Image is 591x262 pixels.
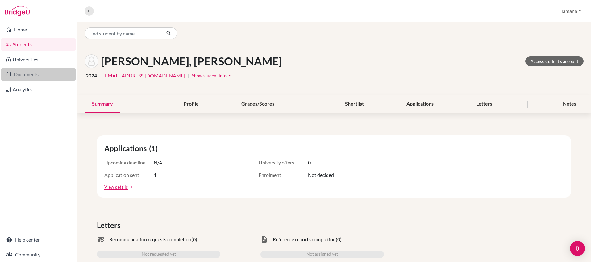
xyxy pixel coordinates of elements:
[192,73,227,78] span: Show student info
[1,53,76,66] a: Universities
[399,95,441,113] div: Applications
[260,236,268,243] span: task
[338,95,371,113] div: Shortlist
[103,72,185,79] a: [EMAIL_ADDRESS][DOMAIN_NAME]
[556,95,584,113] div: Notes
[101,55,282,68] h1: [PERSON_NAME], [PERSON_NAME]
[5,6,30,16] img: Bridge-U
[525,56,584,66] a: Access student's account
[176,95,206,113] div: Profile
[1,23,76,36] a: Home
[273,236,336,243] span: Reference reports completion
[104,159,154,166] span: Upcoming deadline
[1,38,76,51] a: Students
[104,171,154,179] span: Application sent
[188,72,189,79] span: |
[154,159,162,166] span: N/A
[192,71,233,80] button: Show student infoarrow_drop_down
[259,171,308,179] span: Enrolment
[109,236,191,243] span: Recommendation requests completion
[99,72,101,79] span: |
[128,185,133,189] a: arrow_forward
[85,95,120,113] div: Summary
[149,143,160,154] span: (1)
[1,83,76,96] a: Analytics
[104,143,149,154] span: Applications
[308,171,334,179] span: Not decided
[142,251,176,258] span: Not requested yet
[104,184,128,190] a: View details
[306,251,338,258] span: Not assigned yet
[558,5,584,17] button: Tamana
[85,54,98,68] img: Neven Paul Titouan PETRA's avatar
[85,27,161,39] input: Find student by name...
[570,241,585,256] div: Open Intercom Messenger
[227,72,233,78] i: arrow_drop_down
[1,68,76,81] a: Documents
[154,171,156,179] span: 1
[97,220,123,231] span: Letters
[1,248,76,261] a: Community
[86,72,97,79] span: 2024
[469,95,500,113] div: Letters
[234,95,282,113] div: Grades/Scores
[336,236,342,243] span: (0)
[191,236,197,243] span: (0)
[259,159,308,166] span: University offers
[308,159,311,166] span: 0
[97,236,104,243] span: mark_email_read
[1,234,76,246] a: Help center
